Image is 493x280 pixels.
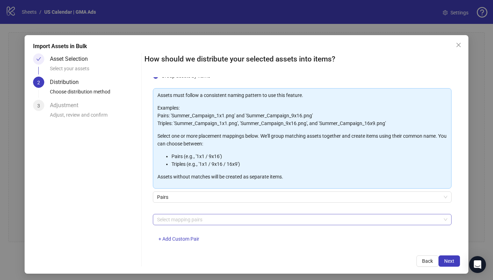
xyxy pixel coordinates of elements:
button: Back [416,255,439,267]
div: Distribution [50,77,84,88]
p: Assets must follow a consistent naming pattern to use this feature. [157,91,447,99]
span: check [36,57,41,61]
h2: How should we distribute your selected assets into items? [144,53,460,65]
div: Choose distribution method [50,88,138,100]
div: Select your assets [50,65,138,77]
button: + Add Custom Pair [153,234,205,245]
button: Next [439,255,460,267]
div: Adjust, review and confirm [50,111,138,123]
div: Asset Selection [50,53,93,65]
div: Adjustment [50,100,84,111]
li: Triples (e.g., '1x1 / 9x16 / 16x9') [171,160,447,168]
span: 3 [37,103,40,109]
li: Pairs (e.g., '1x1 / 9x16') [171,152,447,160]
span: Back [422,258,433,264]
p: Assets without matches will be created as separate items. [157,173,447,181]
span: 2 [37,80,40,85]
span: Pairs [157,192,447,202]
span: close [456,42,461,48]
span: + Add Custom Pair [158,236,199,242]
div: Import Assets in Bulk [33,42,460,51]
p: Examples: Pairs: 'Summer_Campaign_1x1.png' and 'Summer_Campaign_9x16.png' Triples: 'Summer_Campai... [157,104,447,127]
div: Open Intercom Messenger [469,256,486,273]
p: Select one or more placement mappings below. We'll group matching assets together and create item... [157,132,447,148]
button: Close [453,39,464,51]
span: Next [444,258,454,264]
